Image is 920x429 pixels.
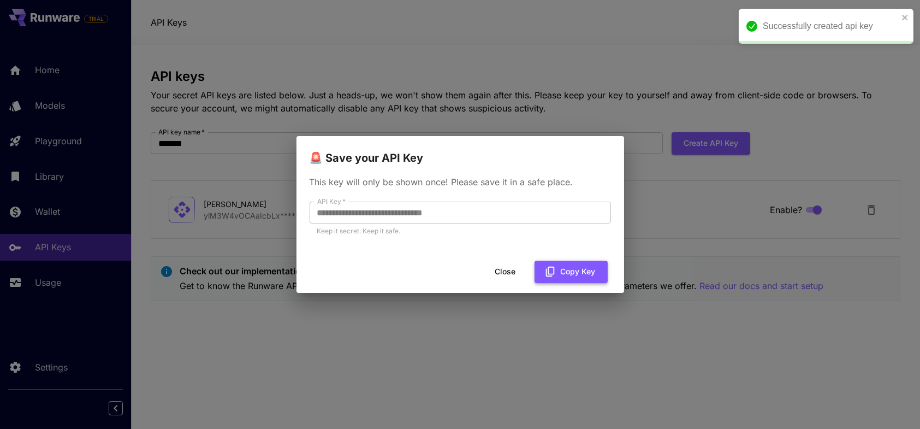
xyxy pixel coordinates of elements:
[317,226,603,237] p: Keep it secret. Keep it safe.
[901,13,909,22] button: close
[310,175,611,189] p: This key will only be shown once! Please save it in a safe place.
[865,377,920,429] iframe: Chat Widget
[317,197,346,206] label: API Key
[481,261,530,283] button: Close
[763,20,898,33] div: Successfully created api key
[535,261,608,283] button: Copy Key
[296,136,624,167] h2: 🚨 Save your API Key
